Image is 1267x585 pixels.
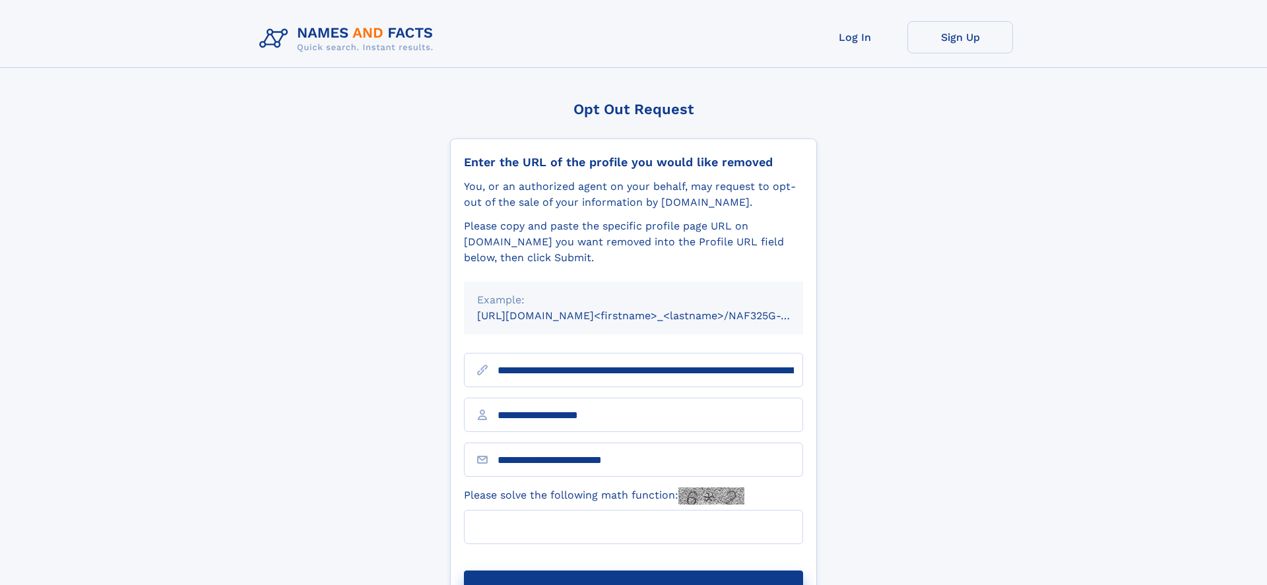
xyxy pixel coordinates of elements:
a: Log In [802,21,907,53]
small: [URL][DOMAIN_NAME]<firstname>_<lastname>/NAF325G-xxxxxxxx [477,309,828,322]
div: Please copy and paste the specific profile page URL on [DOMAIN_NAME] you want removed into the Pr... [464,218,803,266]
img: Logo Names and Facts [254,21,444,57]
div: Example: [477,292,790,308]
div: Opt Out Request [450,101,817,117]
a: Sign Up [907,21,1013,53]
div: Enter the URL of the profile you would like removed [464,155,803,169]
div: You, or an authorized agent on your behalf, may request to opt-out of the sale of your informatio... [464,179,803,210]
label: Please solve the following math function: [464,487,744,505]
